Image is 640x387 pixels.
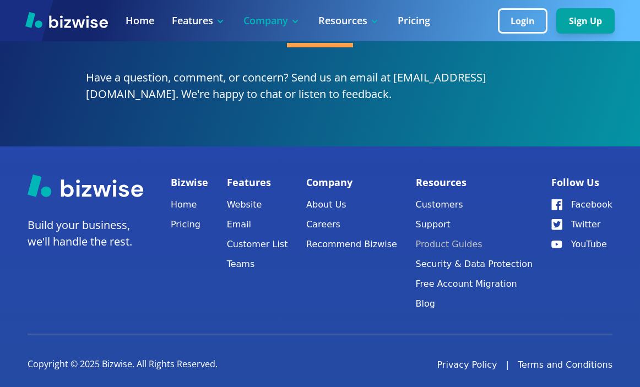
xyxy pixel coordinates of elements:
img: Twitter Icon [551,219,562,230]
a: Login [498,16,556,26]
button: Sign Up [556,8,615,34]
a: Home [126,14,154,28]
a: Twitter [551,217,612,232]
a: YouTube [551,237,612,252]
a: Terms and Conditions [518,358,612,372]
p: Build your business, we'll handle the rest. [28,217,143,250]
p: Follow Us [551,174,612,190]
p: Resources [416,174,533,190]
a: Website [227,197,288,212]
a: Security & Data Protection [416,257,533,272]
a: About Us [306,197,397,212]
a: Recommend Bizwise [306,237,397,252]
div: | [506,358,509,372]
a: Email [227,217,288,232]
button: Login [498,8,547,34]
a: Free Account Migration [416,276,533,292]
button: Support [416,217,533,232]
a: Home [171,197,208,212]
a: Pricing [398,14,430,28]
p: Features [172,14,226,28]
p: Features [227,174,288,190]
a: Teams [227,257,288,272]
img: YouTube Icon [551,241,562,248]
img: Bizwise Logo [28,174,143,197]
img: Facebook Icon [551,199,562,210]
a: Product Guides [416,237,533,252]
p: Have a question, comment, or concern? Send us an email at [EMAIL_ADDRESS][DOMAIN_NAME]. We're hap... [86,69,554,102]
a: Sign Up [556,16,615,26]
a: Privacy Policy [437,358,497,372]
a: Customer List [227,237,288,252]
p: Company [306,174,397,190]
a: Careers [306,217,397,232]
a: Facebook [551,197,612,212]
p: Resources [318,14,380,28]
p: Company [243,14,301,28]
p: Copyright © 2025 Bizwise. All Rights Reserved. [28,358,218,370]
p: Bizwise [171,174,208,190]
a: Blog [416,296,533,312]
img: Bizwise Logo [25,12,108,28]
a: Customers [416,197,533,212]
a: Pricing [171,217,208,232]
